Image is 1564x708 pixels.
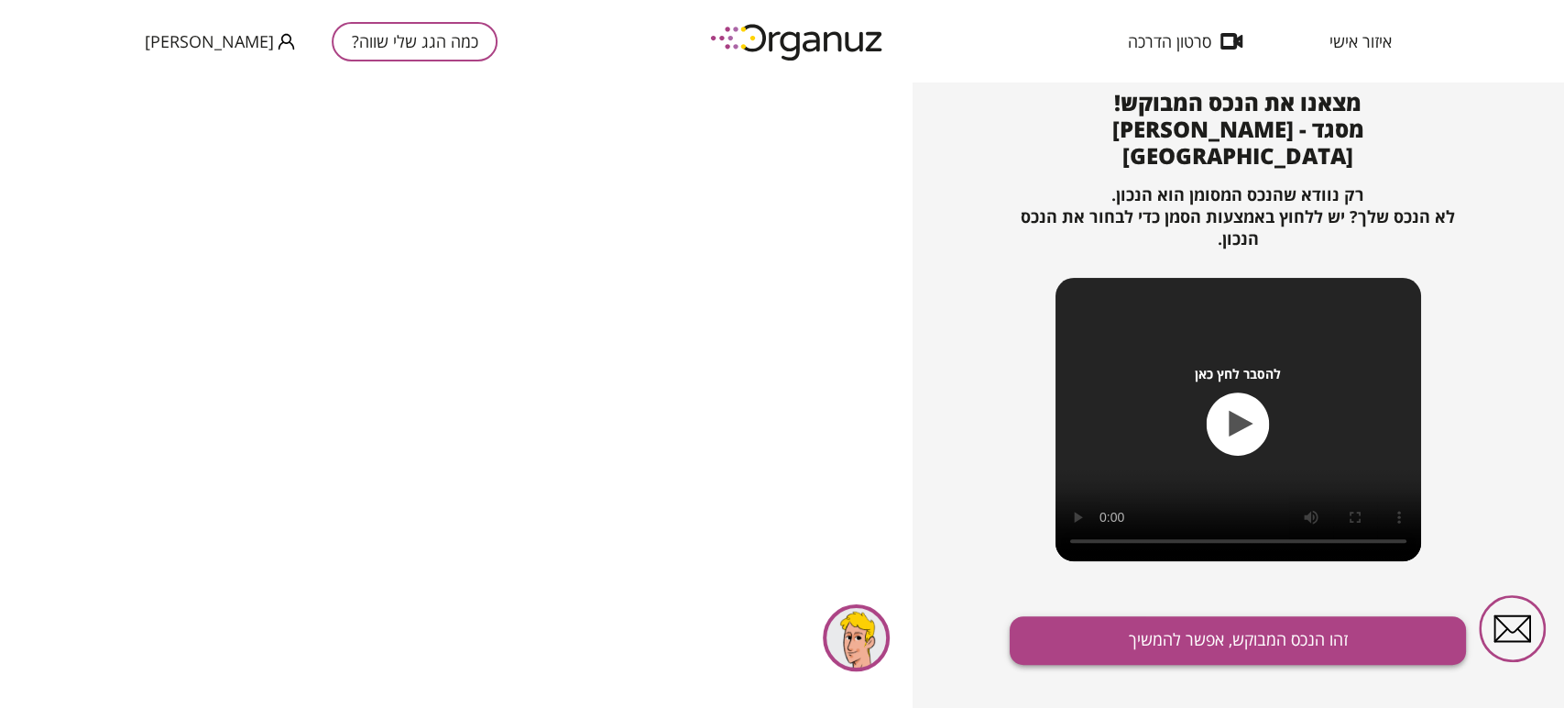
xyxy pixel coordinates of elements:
[1112,87,1364,171] span: מצאנו את הנכס המבוקש! מסגד - [PERSON_NAME] [GEOGRAPHIC_DATA]
[145,32,274,50] span: [PERSON_NAME]
[1100,32,1270,50] button: סרטון הדרכה
[332,22,498,61] button: כמה הגג שלי שווה?
[1010,616,1466,665] button: זהו הנכס המבוקש, אפשר להמשיך
[1128,32,1211,50] span: סרטון הדרכה
[1195,366,1281,382] span: להסבר לחץ כאן
[697,17,899,67] img: logo
[1021,183,1455,249] span: רק נוודא שהנכס המסומן הוא הנכון. לא הנכס שלך? יש ללחוץ באמצעות הסמן כדי לבחור את הנכס הנכון.
[145,30,295,53] button: [PERSON_NAME]
[1302,32,1419,50] button: איזור אישי
[1329,32,1392,50] span: איזור אישי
